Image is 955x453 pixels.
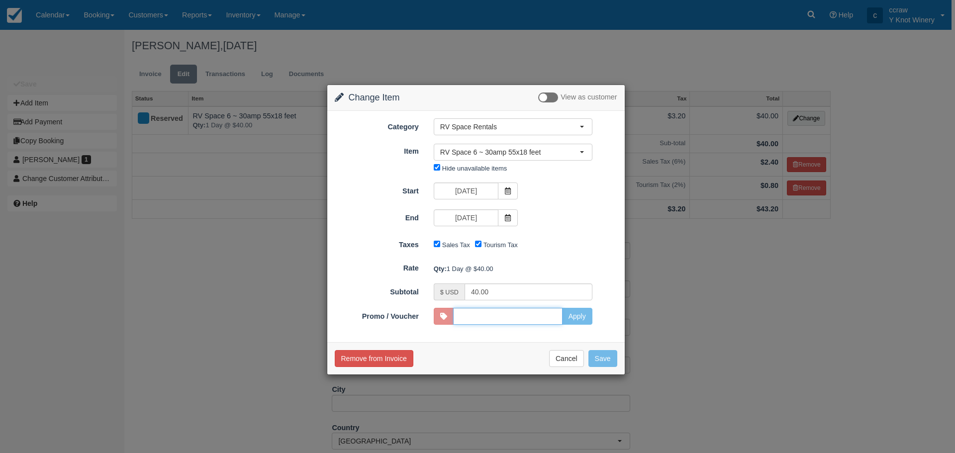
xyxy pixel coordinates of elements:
[327,308,426,322] label: Promo / Voucher
[327,118,426,132] label: Category
[335,350,413,367] button: Remove from Invoice
[426,261,625,277] div: 1 Day @ $40.00
[561,93,617,101] span: View as customer
[434,265,447,272] strong: Qty
[327,209,426,223] label: End
[349,92,400,102] span: Change Item
[434,118,592,135] button: RV Space Rentals
[327,143,426,157] label: Item
[327,236,426,250] label: Taxes
[588,350,617,367] button: Save
[434,144,592,161] button: RV Space 6 ~ 30amp 55x18 feet
[327,182,426,196] label: Start
[549,350,584,367] button: Cancel
[440,289,459,296] small: $ USD
[440,122,579,132] span: RV Space Rentals
[327,283,426,297] label: Subtotal
[327,260,426,273] label: Rate
[442,165,507,172] label: Hide unavailable items
[442,241,470,249] label: Sales Tax
[562,308,592,325] button: Apply
[483,241,518,249] label: Tourism Tax
[440,147,579,157] span: RV Space 6 ~ 30amp 55x18 feet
